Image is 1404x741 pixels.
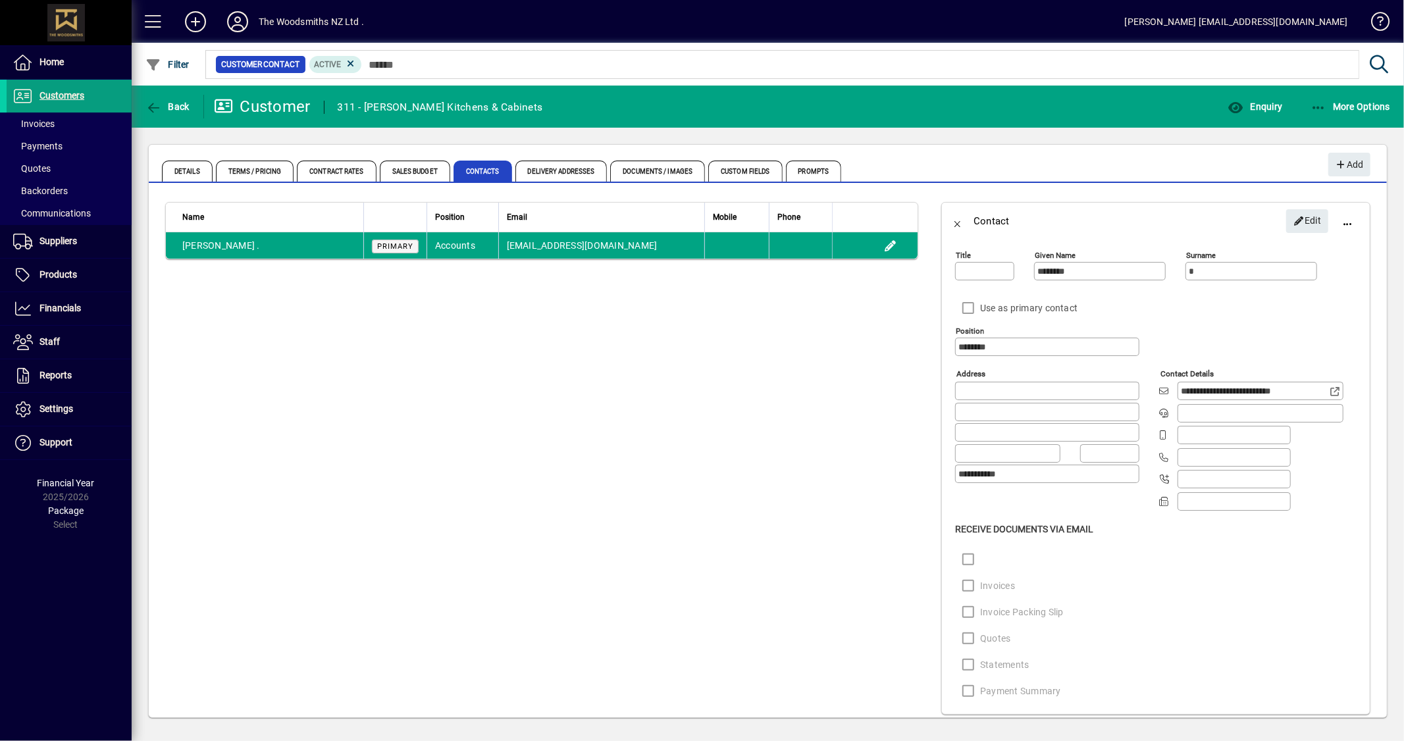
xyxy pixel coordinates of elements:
span: Customers [39,90,84,101]
span: Edit [1293,210,1322,232]
span: Name [182,210,204,224]
span: Communications [13,208,91,218]
div: Mobile [713,210,761,224]
div: Email [507,210,697,224]
a: Products [7,259,132,292]
button: Edit [1286,209,1328,233]
span: Sales Budget [380,161,450,182]
button: More options [1332,205,1363,237]
span: . [257,240,260,251]
span: Reports [39,370,72,380]
span: Contacts [454,161,512,182]
button: Add [1328,153,1370,176]
a: Communications [7,202,132,224]
mat-label: Title [956,251,971,260]
mat-label: Given name [1035,251,1076,260]
button: Enquiry [1224,95,1286,118]
span: Financials [39,303,81,313]
a: Knowledge Base [1361,3,1388,45]
span: Support [39,437,72,447]
span: Quotes [13,163,51,174]
span: Back [145,101,190,112]
span: Terms / Pricing [216,161,294,182]
button: Filter [142,53,193,76]
span: Details [162,161,213,182]
a: Invoices [7,113,132,135]
span: Email [507,210,527,224]
div: Customer [214,96,311,117]
span: [EMAIL_ADDRESS][DOMAIN_NAME] [507,240,658,251]
span: Prompts [786,161,842,182]
span: Position [435,210,465,224]
span: Contract Rates [297,161,376,182]
a: Staff [7,326,132,359]
a: Payments [7,135,132,157]
button: Edit [880,235,901,256]
span: Invoices [13,118,55,129]
span: Suppliers [39,236,77,246]
span: Backorders [13,186,68,196]
div: Name [182,210,355,224]
a: Reports [7,359,132,392]
a: Support [7,426,132,459]
div: Contact [974,211,1010,232]
a: Quotes [7,157,132,180]
button: Back [942,205,974,237]
div: The Woodsmiths NZ Ltd . [259,11,364,32]
a: Backorders [7,180,132,202]
span: Home [39,57,64,67]
span: Documents / Images [610,161,705,182]
mat-label: Surname [1186,251,1216,260]
span: Payments [13,141,63,151]
a: Suppliers [7,225,132,258]
app-page-header-button: Back [132,95,204,118]
span: Products [39,269,77,280]
span: Customer Contact [221,58,300,71]
a: Financials [7,292,132,325]
span: Financial Year [38,478,95,488]
span: Filter [145,59,190,70]
td: Accounts [427,232,498,259]
span: Active [315,60,342,69]
div: [PERSON_NAME] [EMAIL_ADDRESS][DOMAIN_NAME] [1125,11,1348,32]
span: More Options [1311,101,1391,112]
button: Back [142,95,193,118]
mat-chip: Activation Status: Active [309,56,362,73]
div: 311 - [PERSON_NAME] Kitchens & Cabinets [338,97,543,118]
button: More Options [1307,95,1394,118]
mat-label: Position [956,326,984,336]
a: Settings [7,393,132,426]
button: Profile [217,10,259,34]
span: Mobile [713,210,737,224]
span: Enquiry [1228,101,1282,112]
span: Receive Documents Via Email [955,524,1093,534]
div: Position [435,210,490,224]
span: Settings [39,403,73,414]
a: Home [7,46,132,79]
span: Phone [777,210,800,224]
span: Primary [377,242,413,251]
span: Custom Fields [708,161,782,182]
span: [PERSON_NAME] [182,240,255,251]
button: Add [174,10,217,34]
span: Package [48,505,84,516]
span: Add [1335,154,1363,176]
div: Phone [777,210,824,224]
span: Staff [39,336,60,347]
span: Delivery Addresses [515,161,608,182]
